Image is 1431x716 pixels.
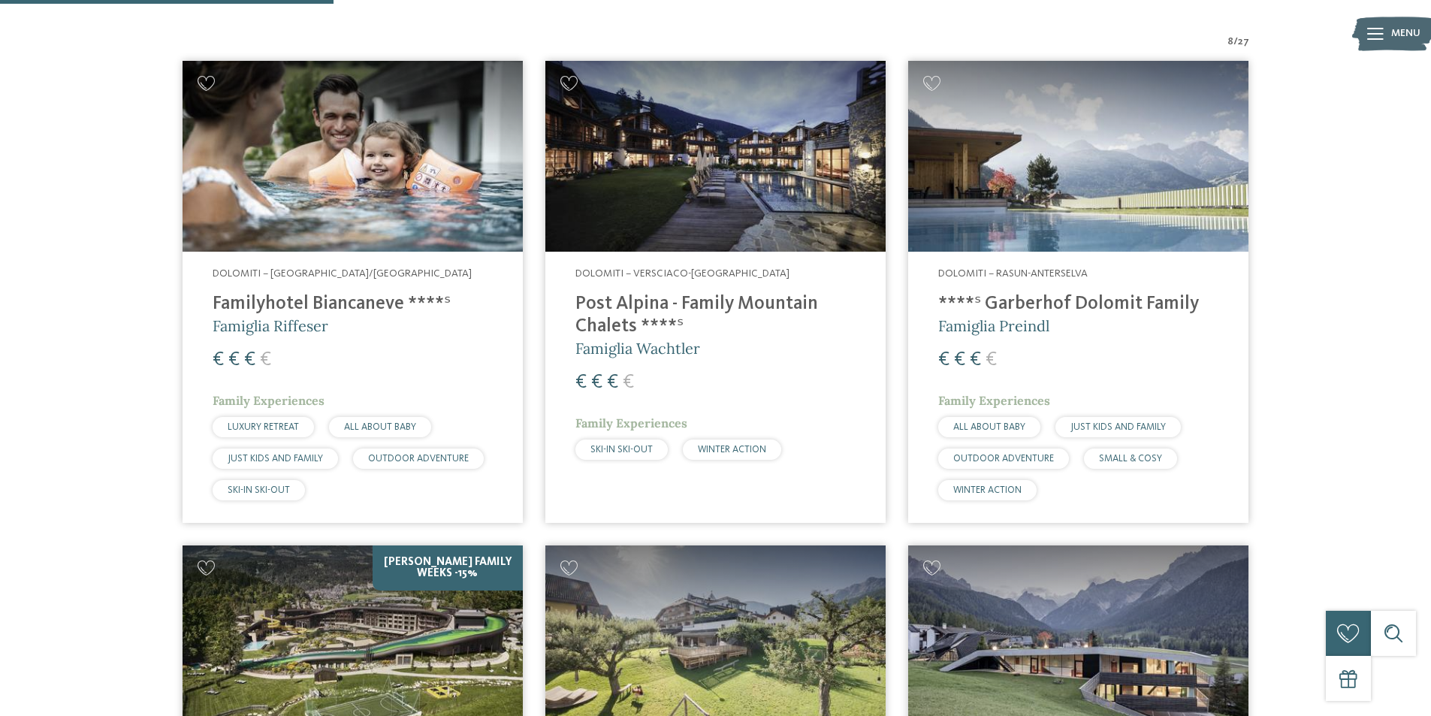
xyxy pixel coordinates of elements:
span: Dolomiti – Versciaco-[GEOGRAPHIC_DATA] [575,268,789,279]
img: Cercate un hotel per famiglie? Qui troverete solo i migliori! [183,61,523,252]
img: Post Alpina - Family Mountain Chalets ****ˢ [545,61,886,252]
span: € [938,350,949,370]
span: OUTDOOR ADVENTURE [953,454,1054,464]
span: Family Experiences [575,415,687,431]
span: Famiglia Wachtler [575,339,700,358]
span: € [575,373,587,392]
span: JUST KIDS AND FAMILY [228,454,323,464]
span: € [244,350,255,370]
span: SMALL & COSY [1099,454,1162,464]
span: € [986,350,997,370]
span: JUST KIDS AND FAMILY [1070,422,1166,432]
a: Cercate un hotel per famiglie? Qui troverete solo i migliori! Dolomiti – Versciaco-[GEOGRAPHIC_DA... [545,61,886,523]
span: LUXURY RETREAT [228,422,299,432]
a: Cercate un hotel per famiglie? Qui troverete solo i migliori! Dolomiti – Rasun-Anterselva ****ˢ G... [908,61,1248,523]
span: 8 [1227,35,1233,50]
span: € [591,373,602,392]
span: € [213,350,224,370]
img: Cercate un hotel per famiglie? Qui troverete solo i migliori! [908,61,1248,252]
span: € [970,350,981,370]
span: € [260,350,271,370]
span: Family Experiences [938,393,1050,408]
span: Famiglia Riffeser [213,316,328,335]
span: / [1233,35,1238,50]
span: Dolomiti – Rasun-Anterselva [938,268,1088,279]
span: ALL ABOUT BABY [953,422,1025,432]
span: € [623,373,634,392]
span: SKI-IN SKI-OUT [590,445,653,455]
h4: Familyhotel Biancaneve ****ˢ [213,293,493,316]
span: € [954,350,965,370]
h4: ****ˢ Garberhof Dolomit Family [938,293,1218,316]
span: € [228,350,240,370]
span: 27 [1238,35,1249,50]
span: WINTER ACTION [698,445,766,455]
span: Family Experiences [213,393,325,408]
h4: Post Alpina - Family Mountain Chalets ****ˢ [575,293,856,338]
span: ALL ABOUT BABY [344,422,416,432]
span: WINTER ACTION [953,485,1022,495]
span: OUTDOOR ADVENTURE [368,454,469,464]
span: Famiglia Preindl [938,316,1049,335]
span: Dolomiti – [GEOGRAPHIC_DATA]/[GEOGRAPHIC_DATA] [213,268,472,279]
span: SKI-IN SKI-OUT [228,485,290,495]
span: € [607,373,618,392]
a: Cercate un hotel per famiglie? Qui troverete solo i migliori! Dolomiti – [GEOGRAPHIC_DATA]/[GEOGR... [183,61,523,523]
